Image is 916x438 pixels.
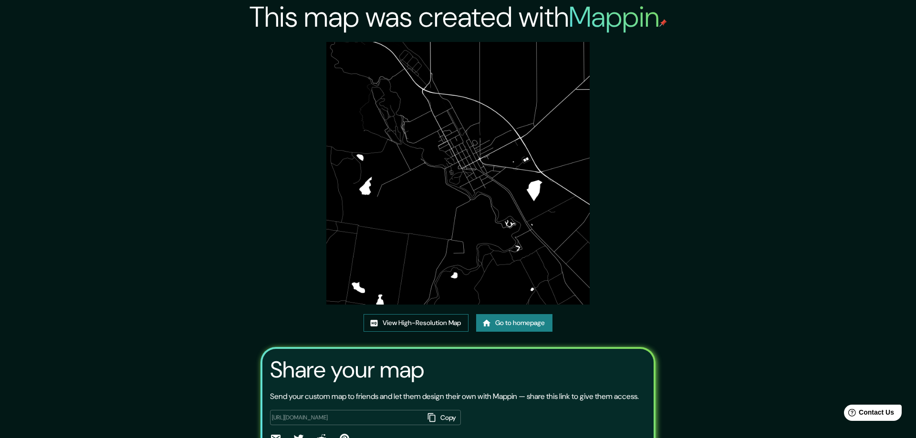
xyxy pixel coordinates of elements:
[424,410,461,426] button: Copy
[659,19,667,27] img: mappin-pin
[270,391,639,402] p: Send your custom map to friends and let them design their own with Mappin — share this link to gi...
[831,401,906,428] iframe: Help widget launcher
[270,357,424,383] h3: Share your map
[476,314,552,332] a: Go to homepage
[364,314,468,332] a: View High-Resolution Map
[326,42,589,305] img: created-map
